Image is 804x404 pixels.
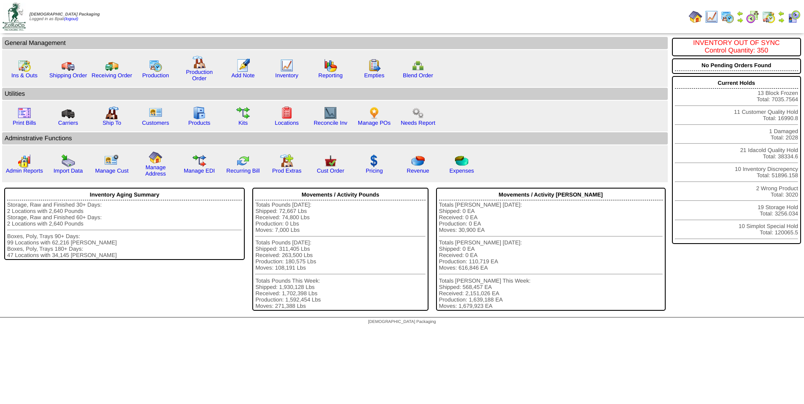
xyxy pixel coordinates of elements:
img: pie_chart.png [411,154,425,168]
a: Production [142,72,169,79]
img: arrowleft.gif [737,10,743,17]
img: locations.gif [280,106,294,120]
a: Expenses [450,168,474,174]
span: [DEMOGRAPHIC_DATA] Packaging [368,320,436,324]
a: Manage Address [145,164,166,177]
img: zoroco-logo-small.webp [3,3,26,31]
img: network.png [411,59,425,72]
img: factory.gif [193,55,206,69]
div: 13 Block Frozen Total: 7035.7564 11 Customer Quality Hold Total: 16990.8 1 Damaged Total: 2028 21... [672,76,801,244]
a: Import Data [53,168,83,174]
img: line_graph2.gif [324,106,337,120]
a: Recurring Bill [226,168,259,174]
a: Print Bills [13,120,36,126]
td: Utilities [2,88,668,100]
a: (logout) [64,17,78,21]
a: Cust Order [317,168,344,174]
td: General Management [2,37,668,49]
img: calendarcustomer.gif [787,10,801,24]
a: Prod Extras [272,168,301,174]
img: workorder.gif [368,59,381,72]
a: Production Order [186,69,213,81]
img: cust_order.png [324,154,337,168]
a: Products [188,120,211,126]
img: customers.gif [149,106,162,120]
img: workflow.png [411,106,425,120]
img: reconcile.gif [236,154,250,168]
a: Manage POs [358,120,391,126]
img: import.gif [61,154,75,168]
a: Shipping Order [49,72,87,79]
img: line_graph.gif [280,59,294,72]
a: Add Note [231,72,255,79]
a: Locations [275,120,299,126]
img: graph.gif [324,59,337,72]
div: INVENTORY OUT OF SYNC Control Quantity: 350 [675,39,798,55]
a: Empties [364,72,384,79]
img: invoice2.gif [18,106,31,120]
a: Ship To [103,120,121,126]
a: Manage EDI [184,168,215,174]
span: Logged in as Bpali [29,12,100,21]
img: orders.gif [236,59,250,72]
a: Customers [142,120,169,126]
a: Receiving Order [92,72,132,79]
a: Ins & Outs [11,72,37,79]
a: Reconcile Inv [314,120,347,126]
img: line_graph.gif [705,10,718,24]
img: calendarinout.gif [18,59,31,72]
a: Carriers [58,120,78,126]
img: truck.gif [61,59,75,72]
a: Revenue [407,168,429,174]
a: Manage Cust [95,168,128,174]
img: calendarprod.gif [721,10,734,24]
img: arrowright.gif [737,17,743,24]
img: home.gif [149,151,162,164]
div: Current Holds [675,78,798,89]
a: Pricing [366,168,383,174]
img: prodextras.gif [280,154,294,168]
img: pie_chart2.png [455,154,468,168]
img: truck2.gif [105,59,119,72]
img: home.gif [689,10,702,24]
img: graph2.png [18,154,31,168]
div: No Pending Orders Found [675,60,798,71]
img: truck3.gif [61,106,75,120]
img: dollar.gif [368,154,381,168]
img: po.png [368,106,381,120]
span: [DEMOGRAPHIC_DATA] Packaging [29,12,100,17]
a: Reporting [318,72,343,79]
div: Totals [PERSON_NAME] [DATE]: Shipped: 0 EA Received: 0 EA Production: 0 EA Moves: 30,900 EA Total... [439,202,663,309]
img: cabinet.gif [193,106,206,120]
a: Kits [238,120,248,126]
div: Storage, Raw and Finished 30+ Days: 2 Locations with 2,640 Pounds Storage, Raw and Finished 60+ D... [7,202,242,258]
a: Admin Reports [6,168,43,174]
img: arrowright.gif [778,17,785,24]
div: Totals Pounds [DATE]: Shipped: 72,667 Lbs Received: 74,800 Lbs Production: 0 Lbs Moves: 7,000 Lbs... [255,202,425,309]
img: factory2.gif [105,106,119,120]
img: arrowleft.gif [778,10,785,17]
a: Blend Order [403,72,433,79]
div: Inventory Aging Summary [7,189,242,200]
div: Movements / Activity [PERSON_NAME] [439,189,663,200]
img: calendarblend.gif [746,10,759,24]
div: Movements / Activity Pounds [255,189,425,200]
a: Needs Report [401,120,435,126]
img: edi.gif [193,154,206,168]
img: workflow.gif [236,106,250,120]
img: calendarinout.gif [762,10,775,24]
td: Adminstrative Functions [2,132,668,144]
img: managecust.png [104,154,120,168]
img: calendarprod.gif [149,59,162,72]
a: Inventory [275,72,299,79]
